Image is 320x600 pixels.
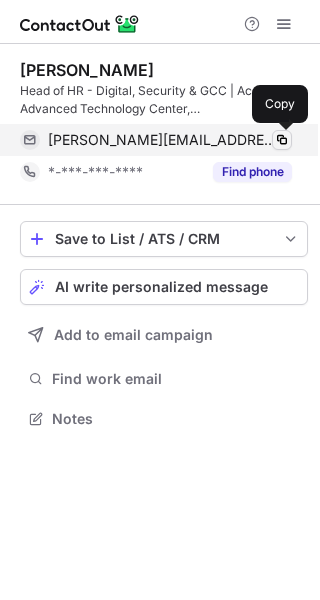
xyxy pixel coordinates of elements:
[20,60,154,80] div: [PERSON_NAME]
[54,327,213,343] span: Add to email campaign
[20,82,308,118] div: Head of HR - Digital, Security & GCC | Accenture's Advanced Technology Center, [GEOGRAPHIC_DATA]
[55,279,268,295] span: AI write personalized message
[52,370,300,388] span: Find work email
[20,12,140,36] img: ContactOut v5.3.10
[20,405,308,433] button: Notes
[20,269,308,305] button: AI write personalized message
[20,221,308,257] button: save-profile-one-click
[48,131,277,149] span: [PERSON_NAME][EMAIL_ADDRESS][PERSON_NAME][DOMAIN_NAME]
[55,231,273,247] div: Save to List / ATS / CRM
[213,162,292,182] button: Reveal Button
[52,410,300,428] span: Notes
[20,317,308,353] button: Add to email campaign
[20,365,308,393] button: Find work email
